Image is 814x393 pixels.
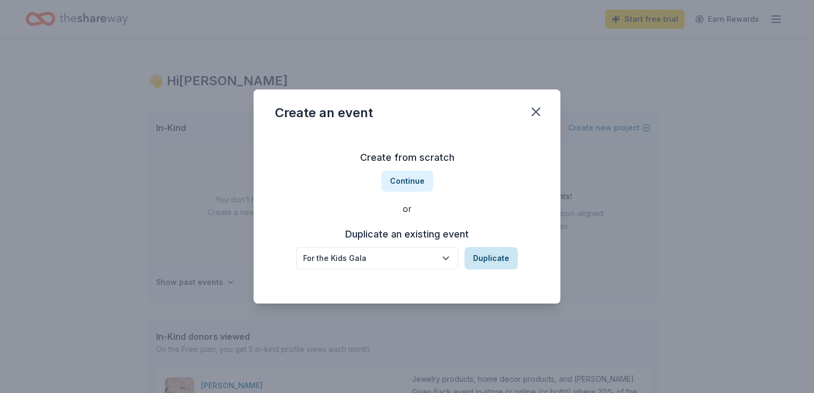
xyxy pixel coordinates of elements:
[275,202,539,215] div: or
[275,149,539,166] h3: Create from scratch
[275,104,373,121] div: Create an event
[303,252,436,265] div: For the Kids Gala
[381,170,433,192] button: Continue
[465,247,518,269] button: Duplicate
[296,247,458,269] button: For the Kids Gala
[296,226,518,243] h3: Duplicate an existing event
